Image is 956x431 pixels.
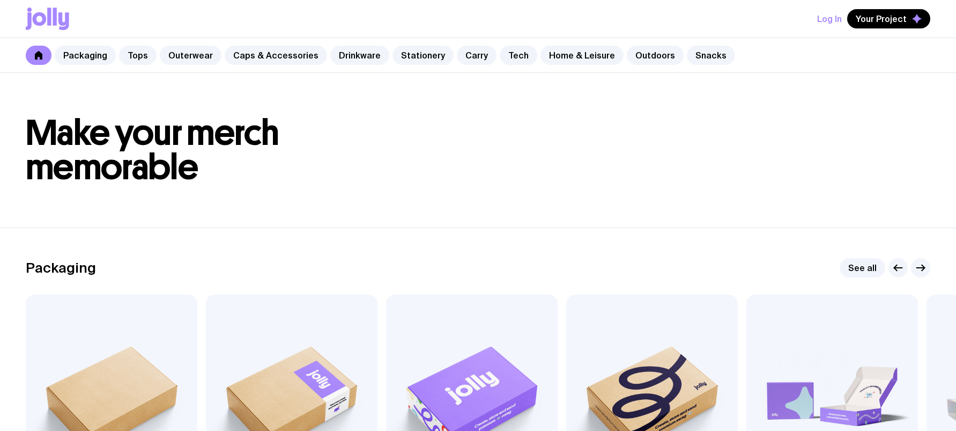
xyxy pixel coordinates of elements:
a: Outdoors [627,46,684,65]
a: Tops [119,46,157,65]
a: See all [840,258,885,277]
a: Drinkware [330,46,389,65]
span: Make your merch memorable [26,112,279,188]
a: Home & Leisure [540,46,624,65]
a: Tech [500,46,537,65]
a: Packaging [55,46,116,65]
button: Log In [817,9,842,28]
a: Snacks [687,46,735,65]
a: Stationery [392,46,454,65]
a: Caps & Accessories [225,46,327,65]
span: Your Project [856,13,907,24]
a: Carry [457,46,496,65]
h2: Packaging [26,260,96,276]
button: Your Project [847,9,930,28]
a: Outerwear [160,46,221,65]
